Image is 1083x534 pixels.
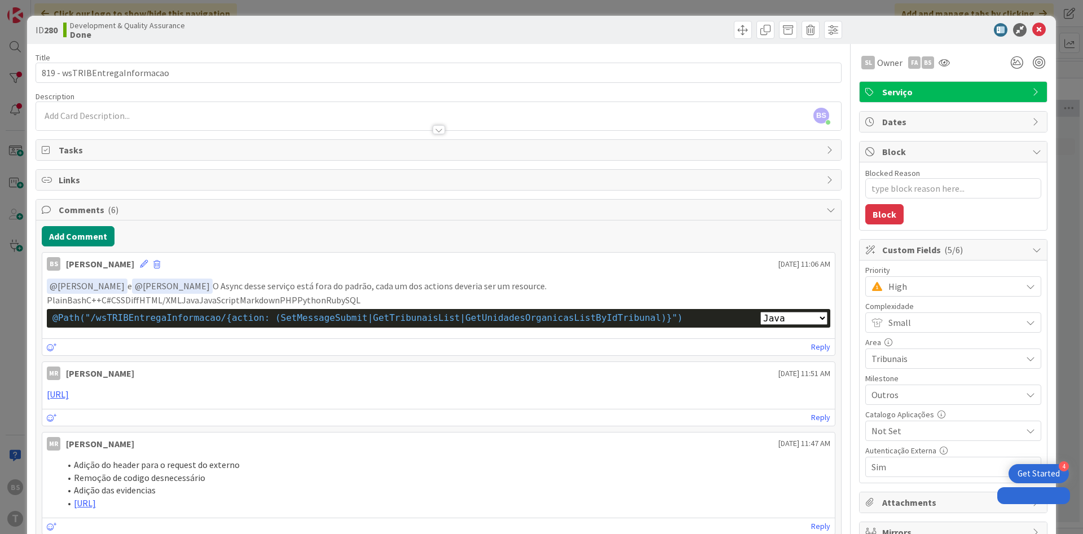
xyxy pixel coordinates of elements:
[944,244,963,255] span: ( 5/6 )
[60,458,830,471] li: Adição do header para o request do externo
[882,243,1027,257] span: Custom Fields
[36,91,74,101] span: Description
[811,340,830,354] a: Reply
[42,226,115,246] button: Add Comment
[47,367,60,380] div: MR
[50,280,58,292] span: @
[871,351,1016,367] span: Tribunais
[778,258,830,270] span: [DATE] 11:06 AM
[60,471,830,484] li: Remoção de codigo desnecessário
[52,312,683,323] span: @Path("/wsTRIBEntregaInformacao/{action: (SetMessageSubmit|GetTribunaisList|GetUnidadesOrganicasL...
[66,367,134,380] div: [PERSON_NAME]
[865,302,1041,310] div: Complexidade
[36,23,58,37] span: ID
[811,411,830,425] a: Reply
[47,294,830,307] p: PlainBashC++C#CSSDiffHTML/XMLJavaJavaScriptMarkdownPHPPythonRubySQL
[47,279,830,294] p: e O Async desse serviço está fora do padrão, cada um dos actions deveria ser um resource.
[882,496,1027,509] span: Attachments
[44,24,58,36] b: 280
[865,168,920,178] label: Blocked Reason
[888,279,1016,294] span: High
[47,257,60,271] div: BS
[865,411,1041,418] div: Catalogo Aplicações
[871,423,1016,439] span: Not Set
[60,484,830,497] li: Adição das evidencias
[865,338,1041,346] div: Area
[877,56,902,69] span: Owner
[135,280,210,292] span: [PERSON_NAME]
[813,108,829,123] span: BS
[882,145,1027,158] span: Block
[70,21,185,30] span: Development & Quality Assurance
[59,143,821,157] span: Tasks
[135,280,143,292] span: @
[871,459,1016,475] span: Sim
[861,56,875,69] div: SL
[882,85,1027,99] span: Serviço
[1009,464,1069,483] div: Open Get Started checklist, remaining modules: 4
[865,447,1041,454] div: Autenticação Externa
[1018,468,1060,479] div: Get Started
[66,257,134,271] div: [PERSON_NAME]
[778,368,830,379] span: [DATE] 11:51 AM
[778,438,830,449] span: [DATE] 11:47 AM
[865,266,1041,274] div: Priority
[908,56,921,69] div: FA
[47,437,60,451] div: MR
[1059,461,1069,471] div: 4
[74,497,96,509] a: [URL]
[36,63,842,83] input: type card name here...
[66,437,134,451] div: [PERSON_NAME]
[70,30,185,39] b: Done
[888,315,1016,330] span: Small
[865,204,904,224] button: Block
[47,389,69,400] a: [URL]
[882,115,1027,129] span: Dates
[865,374,1041,382] div: Milestone
[922,56,934,69] div: BS
[871,387,1016,403] span: Outros
[59,173,821,187] span: Links
[36,52,50,63] label: Title
[811,519,830,533] a: Reply
[59,203,821,217] span: Comments
[50,280,125,292] span: [PERSON_NAME]
[108,204,118,215] span: ( 6 )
